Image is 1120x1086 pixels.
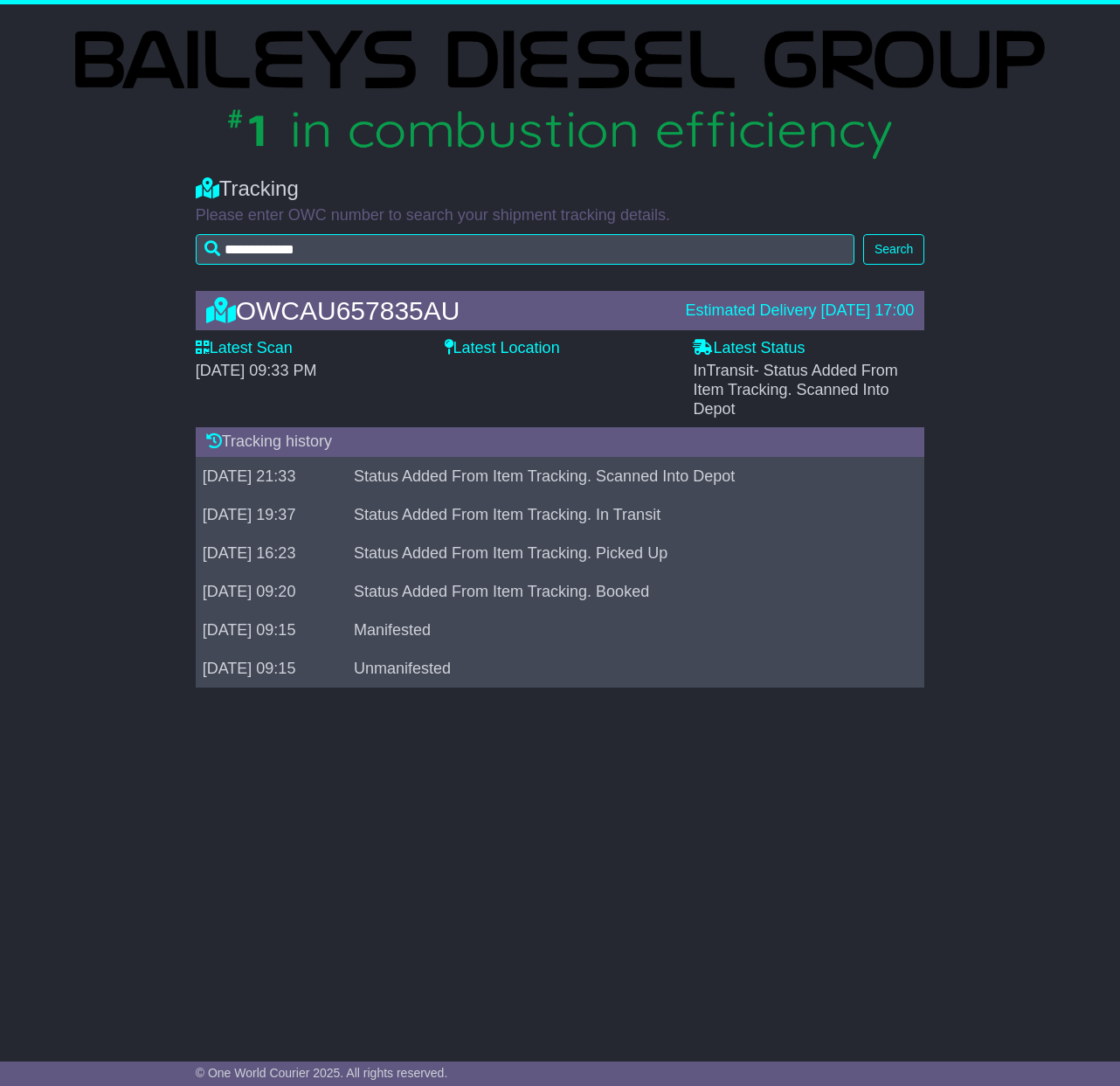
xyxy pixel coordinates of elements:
td: Manifested [347,611,905,649]
p: Please enter OWC number to search your shipment tracking details. [196,206,925,225]
div: OWCAU657835AU [197,296,677,325]
td: [DATE] 09:15 [196,649,347,688]
td: Status Added From Item Tracking. Booked [347,572,905,611]
td: Status Added From Item Tracking. Picked Up [347,534,905,572]
td: [DATE] 19:37 [196,495,347,534]
div: Tracking [196,176,925,202]
span: - Status Added From Item Tracking. Scanned Into Depot [693,362,897,417]
td: [DATE] 09:15 [196,611,347,649]
td: Unmanifested [347,649,905,688]
div: Estimated Delivery [DATE] 17:00 [686,301,915,321]
td: [DATE] 21:33 [196,457,347,495]
span: [DATE] 09:33 PM [196,362,317,379]
button: Search [863,234,924,265]
span: InTransit [693,362,897,417]
span: © One World Courier 2025. All rights reserved. [196,1066,448,1080]
div: Tracking history [196,427,925,457]
label: Latest Scan [196,339,293,358]
td: [DATE] 09:20 [196,572,347,611]
img: GetCustomerLogo [75,31,1045,159]
td: [DATE] 16:23 [196,534,347,572]
td: Status Added From Item Tracking. Scanned Into Depot [347,457,905,495]
label: Latest Status [693,339,805,358]
td: Status Added From Item Tracking. In Transit [347,495,905,534]
label: Latest Location [445,339,560,358]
